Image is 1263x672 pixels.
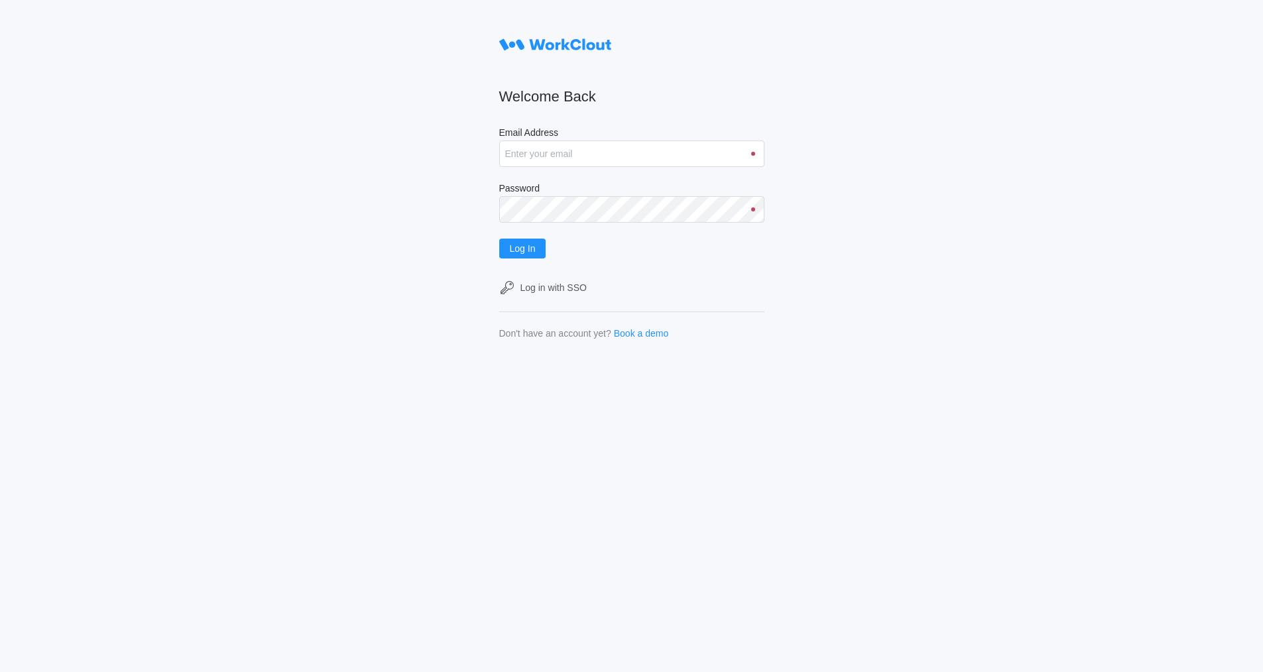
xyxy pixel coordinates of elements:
label: Email Address [499,127,764,140]
span: Log In [510,244,536,253]
h2: Welcome Back [499,87,764,106]
a: Book a demo [614,328,669,339]
input: Enter your email [499,140,764,167]
a: Log in with SSO [499,280,764,296]
label: Password [499,183,764,196]
div: Don't have an account yet? [499,328,611,339]
button: Log In [499,239,546,258]
div: Log in with SSO [520,282,587,293]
